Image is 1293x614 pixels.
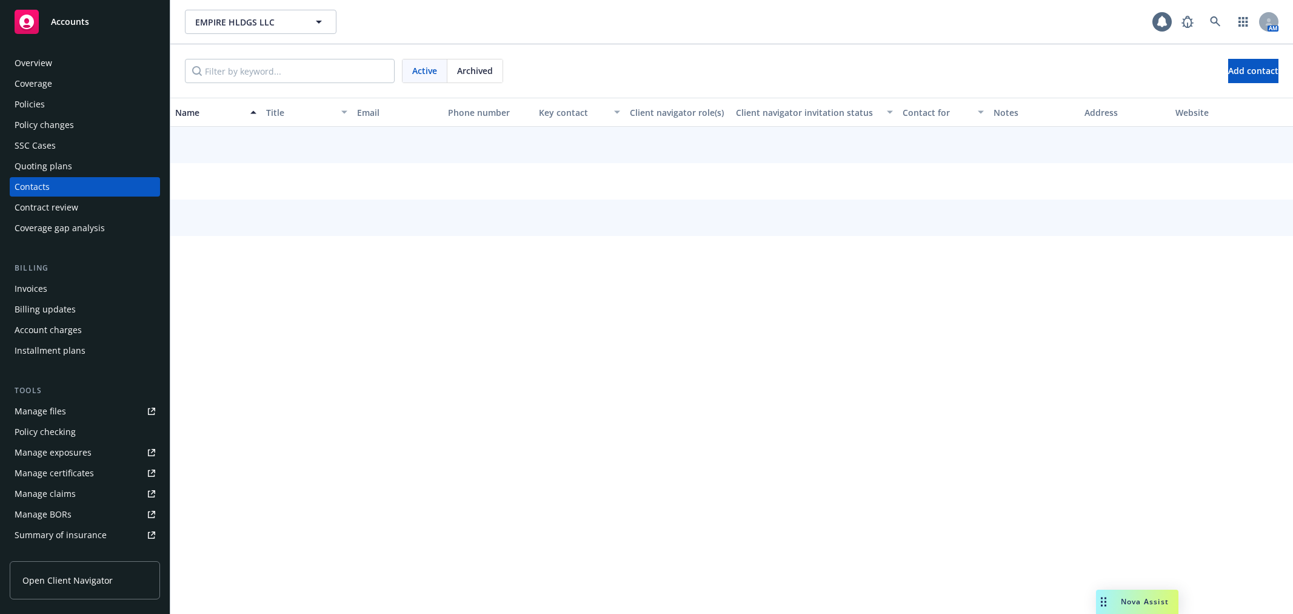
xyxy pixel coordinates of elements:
div: Website [1175,106,1257,119]
div: Notes [994,106,1075,119]
span: Accounts [51,17,89,27]
a: Coverage gap analysis [10,218,160,238]
button: Notes [989,98,1080,127]
div: Manage files [15,402,66,421]
button: Client navigator invitation status [731,98,898,127]
div: Account charges [15,320,82,340]
a: Quoting plans [10,157,160,176]
div: Contact for [903,106,971,119]
a: Manage BORs [10,505,160,524]
input: Filter by keyword... [185,59,395,83]
div: Client navigator invitation status [736,106,880,119]
div: Tools [10,385,160,397]
div: Invoices [15,279,47,299]
button: Contact for [898,98,989,127]
div: Policy changes [15,115,74,135]
span: Add contact [1228,65,1278,76]
div: Manage exposures [15,443,92,462]
a: Contacts [10,177,160,197]
div: Address [1084,106,1166,119]
button: Phone number [443,98,534,127]
button: Nova Assist [1096,590,1178,614]
button: Key contact [534,98,625,127]
button: Email [352,98,443,127]
button: Name [170,98,261,127]
a: Policy checking [10,422,160,442]
a: Billing updates [10,300,160,319]
div: Phone number [448,106,529,119]
div: Coverage [15,74,52,93]
a: Coverage [10,74,160,93]
div: Billing updates [15,300,76,319]
a: Manage certificates [10,464,160,483]
div: Client navigator role(s) [630,106,726,119]
div: Summary of insurance [15,525,107,545]
button: Address [1080,98,1171,127]
button: Add contact [1228,59,1278,83]
a: Installment plans [10,341,160,360]
button: Client navigator role(s) [625,98,731,127]
div: Manage certificates [15,464,94,483]
div: Overview [15,53,52,73]
span: EMPIRE HLDGS LLC [195,16,300,29]
div: Quoting plans [15,157,72,176]
div: Coverage gap analysis [15,218,105,238]
button: EMPIRE HLDGS LLC [185,10,336,34]
a: Manage claims [10,484,160,504]
div: Policy checking [15,422,76,442]
a: Switch app [1231,10,1255,34]
div: Policies [15,95,45,114]
a: Accounts [10,5,160,39]
a: Summary of insurance [10,525,160,545]
span: Active [412,64,437,77]
a: Invoices [10,279,160,299]
button: Website [1171,98,1261,127]
div: SSC Cases [15,136,56,155]
a: Policies [10,95,160,114]
span: Nova Assist [1121,596,1169,607]
div: Title [266,106,334,119]
div: Drag to move [1096,590,1111,614]
div: Name [175,106,243,119]
a: Manage exposures [10,443,160,462]
div: Installment plans [15,341,85,360]
div: Manage claims [15,484,76,504]
span: Open Client Navigator [22,574,113,587]
a: Overview [10,53,160,73]
span: Archived [457,64,493,77]
a: Account charges [10,320,160,340]
div: Contract review [15,198,78,217]
div: Contacts [15,177,50,197]
a: Policy changes [10,115,160,135]
a: SSC Cases [10,136,160,155]
button: Title [261,98,352,127]
div: Manage BORs [15,505,72,524]
a: Report a Bug [1175,10,1200,34]
a: Search [1203,10,1228,34]
div: Email [357,106,438,119]
a: Contract review [10,198,160,217]
div: Key contact [539,106,607,119]
a: Manage files [10,402,160,421]
div: Billing [10,262,160,274]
